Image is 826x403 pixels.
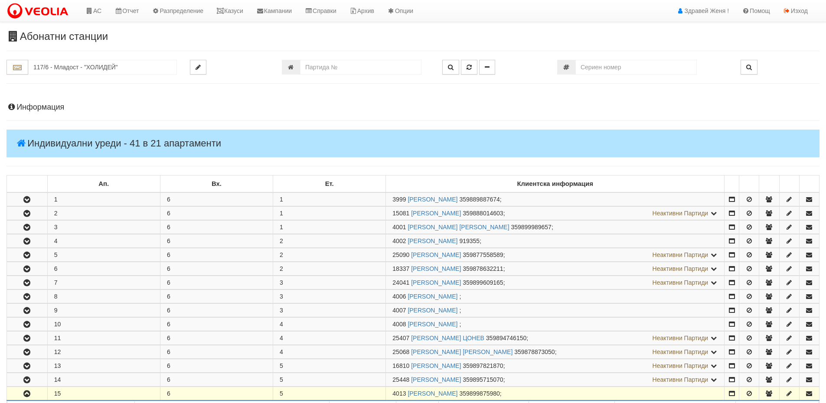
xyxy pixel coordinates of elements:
span: 3 [280,307,283,314]
td: 6 [160,331,273,345]
td: Ет.: No sort applied, sorting is disabled [273,175,386,193]
b: Ет. [325,180,334,187]
span: 359897821870 [463,362,503,369]
span: 359888014603 [463,210,503,217]
td: 6 [160,359,273,373]
td: 13 [47,359,160,373]
td: 7 [47,276,160,289]
td: ; [386,345,725,359]
td: 8 [47,290,160,303]
a: [PERSON_NAME] [411,210,461,217]
b: Клиентска информация [517,180,593,187]
span: 3 [280,293,283,300]
td: 6 [160,290,273,303]
a: [PERSON_NAME] [408,293,457,300]
span: Партида № [392,224,406,231]
td: ; [386,234,725,248]
td: ; [386,276,725,289]
td: 6 [160,248,273,262]
span: Неактивни Партиди [653,362,708,369]
td: Клиентска информация: No sort applied, sorting is disabled [386,175,725,193]
span: Партида № [392,362,409,369]
td: : No sort applied, sorting is disabled [759,175,779,193]
td: 12 [47,345,160,359]
img: VeoliaLogo.png [7,2,72,20]
a: [PERSON_NAME] [411,265,461,272]
span: 359894746150 [486,335,526,341]
td: 6 [160,262,273,276]
td: : No sort applied, sorting is disabled [739,175,759,193]
td: 10 [47,318,160,331]
td: 6 [160,387,273,401]
span: 359877558589 [463,251,503,258]
span: Партида № [392,196,406,203]
span: Партида № [392,335,409,341]
span: Неактивни Партиди [653,265,708,272]
td: ; [386,248,725,262]
td: 15 [47,387,160,401]
span: 4 [280,321,283,328]
td: ; [386,192,725,206]
span: 359878873050 [514,348,555,355]
a: [PERSON_NAME] [411,251,461,258]
input: Партида № [300,60,421,75]
td: 6 [160,345,273,359]
span: 1 [280,224,283,231]
h4: Индивидуални уреди - 41 в 21 апартаменти [7,130,819,157]
a: [PERSON_NAME] [411,376,461,383]
td: ; [386,387,725,401]
span: 359899875980 [459,390,500,397]
span: 1 [280,196,283,203]
td: 4 [47,234,160,248]
td: 1 [47,192,160,206]
span: 1 [280,210,283,217]
span: 2 [280,265,283,272]
span: 919355 [459,237,480,244]
td: 6 [160,234,273,248]
span: 359889887674 [459,196,500,203]
span: Партида № [392,210,409,217]
td: Ап.: No sort applied, sorting is disabled [47,175,160,193]
span: Неактивни Партиди [653,335,708,341]
span: 5 [280,390,283,397]
td: 6 [160,276,273,289]
td: : No sort applied, sorting is disabled [799,175,819,193]
td: 9 [47,304,160,317]
a: [PERSON_NAME] [PERSON_NAME] [411,348,513,355]
span: 359899989657 [511,224,551,231]
span: 4 [280,335,283,341]
span: Неактивни Партиди [653,376,708,383]
span: Партида № [392,390,406,397]
td: 6 [47,262,160,276]
span: Неактивни Партиди [653,251,708,258]
span: 359878632211 [463,265,503,272]
b: Ап. [98,180,109,187]
td: 6 [160,304,273,317]
a: [PERSON_NAME] [408,321,457,328]
a: [PERSON_NAME] [411,279,461,286]
span: 5 [280,376,283,383]
a: [PERSON_NAME] [408,390,457,397]
span: Партида № [392,376,409,383]
input: Абонатна станция [28,60,177,75]
td: 6 [160,221,273,234]
span: Партида № [392,307,406,314]
b: Вх. [212,180,222,187]
span: 2 [280,251,283,258]
span: Партида № [392,251,409,258]
td: 14 [47,373,160,387]
a: [PERSON_NAME] ЦОНЕВ [411,335,484,341]
span: Партида № [392,321,406,328]
td: ; [386,221,725,234]
td: 6 [160,207,273,220]
td: ; [386,331,725,345]
span: 3 [280,279,283,286]
span: 4 [280,348,283,355]
h3: Абонатни станции [7,31,819,42]
span: Партида № [392,265,409,272]
a: [PERSON_NAME] [411,362,461,369]
td: : No sort applied, sorting is disabled [779,175,799,193]
td: 2 [47,207,160,220]
span: Партида № [392,237,406,244]
span: 2 [280,237,283,244]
